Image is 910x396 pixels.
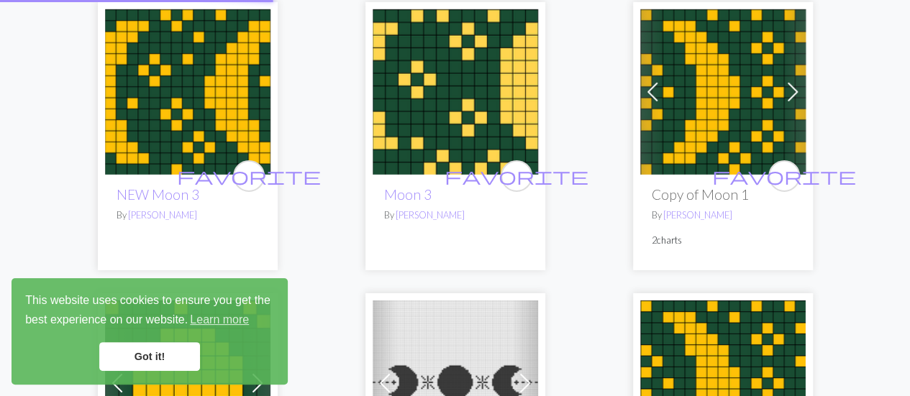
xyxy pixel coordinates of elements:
span: favorite [177,165,321,187]
img: Moon 1 [640,9,806,175]
p: 2 charts [652,234,794,247]
img: NEW Moon 3 [105,9,270,175]
h2: Copy of Moon 1 [652,186,794,203]
a: Moon 1 [640,83,806,97]
span: favorite [445,165,588,187]
button: favourite [768,160,800,192]
i: favourite [445,162,588,190]
span: This website uses cookies to ensure you get the best experience on our website. [25,292,274,331]
a: Moon 3 [373,83,538,97]
span: favorite [712,165,856,187]
a: NEW Moon 3 [105,83,270,97]
a: [PERSON_NAME] [128,209,197,221]
button: favourite [233,160,265,192]
a: [PERSON_NAME] [396,209,465,221]
a: Moon 1 [640,374,806,388]
p: By [652,208,794,222]
p: By [117,208,259,222]
img: Moon 3 [373,9,538,175]
a: [PERSON_NAME] [663,209,732,221]
a: Moon 3 [384,186,432,203]
p: By [384,208,527,222]
a: hand-drawn-black-celestial-moon-260nw-1942538641.jpg [373,374,538,388]
i: favourite [712,162,856,190]
div: cookieconsent [12,278,288,385]
button: favourite [501,160,532,192]
a: learn more about cookies [188,309,251,331]
i: favourite [177,162,321,190]
a: Moon 2 [105,374,270,388]
a: NEW Moon 3 [117,186,199,203]
a: dismiss cookie message [99,342,200,371]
